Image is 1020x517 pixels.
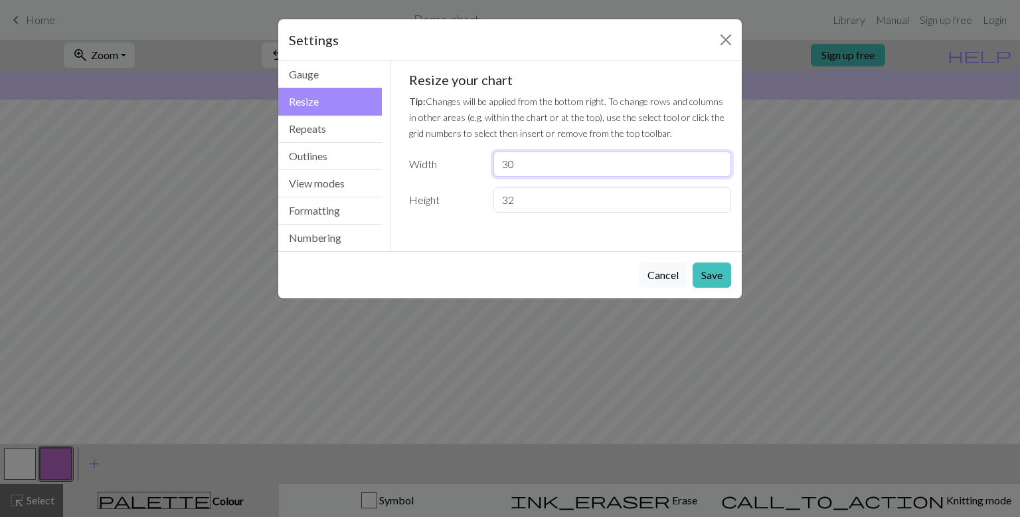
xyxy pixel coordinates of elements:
[278,225,382,251] button: Numbering
[289,30,339,50] h5: Settings
[401,152,485,177] label: Width
[278,170,382,197] button: View modes
[278,88,382,116] button: Resize
[409,96,724,139] small: Changes will be applied from the bottom right. To change rows and columns in other areas (e.g. wi...
[639,262,687,288] button: Cancel
[278,143,382,170] button: Outlines
[409,96,426,107] strong: Tip:
[409,72,732,88] h5: Resize your chart
[278,61,382,88] button: Gauge
[693,262,731,288] button: Save
[278,116,382,143] button: Repeats
[401,187,485,213] label: Height
[715,29,736,51] button: Close
[278,197,382,225] button: Formatting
